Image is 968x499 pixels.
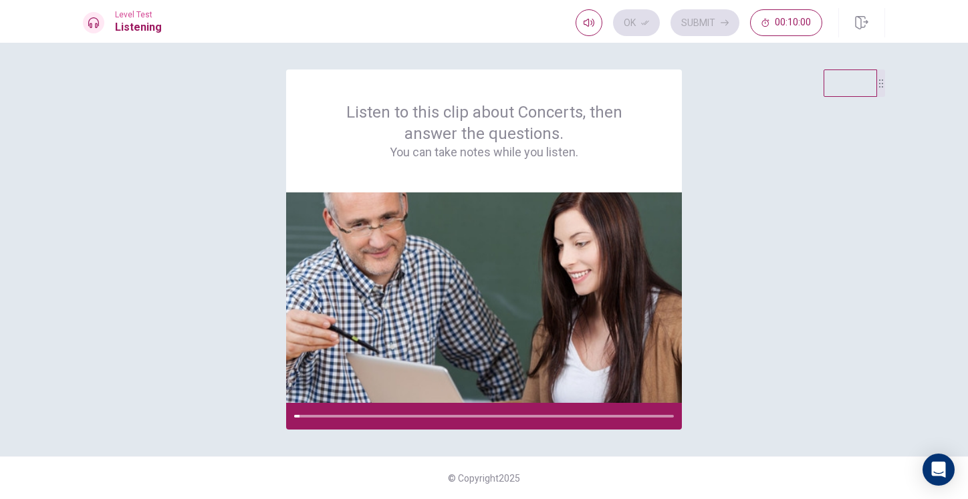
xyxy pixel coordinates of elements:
[318,102,650,160] div: Listen to this clip about Concerts, then answer the questions.
[448,473,520,484] span: © Copyright 2025
[115,10,162,19] span: Level Test
[750,9,822,36] button: 00:10:00
[923,454,955,486] div: Open Intercom Messenger
[286,192,682,403] img: passage image
[318,144,650,160] h4: You can take notes while you listen.
[775,17,811,28] span: 00:10:00
[115,19,162,35] h1: Listening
